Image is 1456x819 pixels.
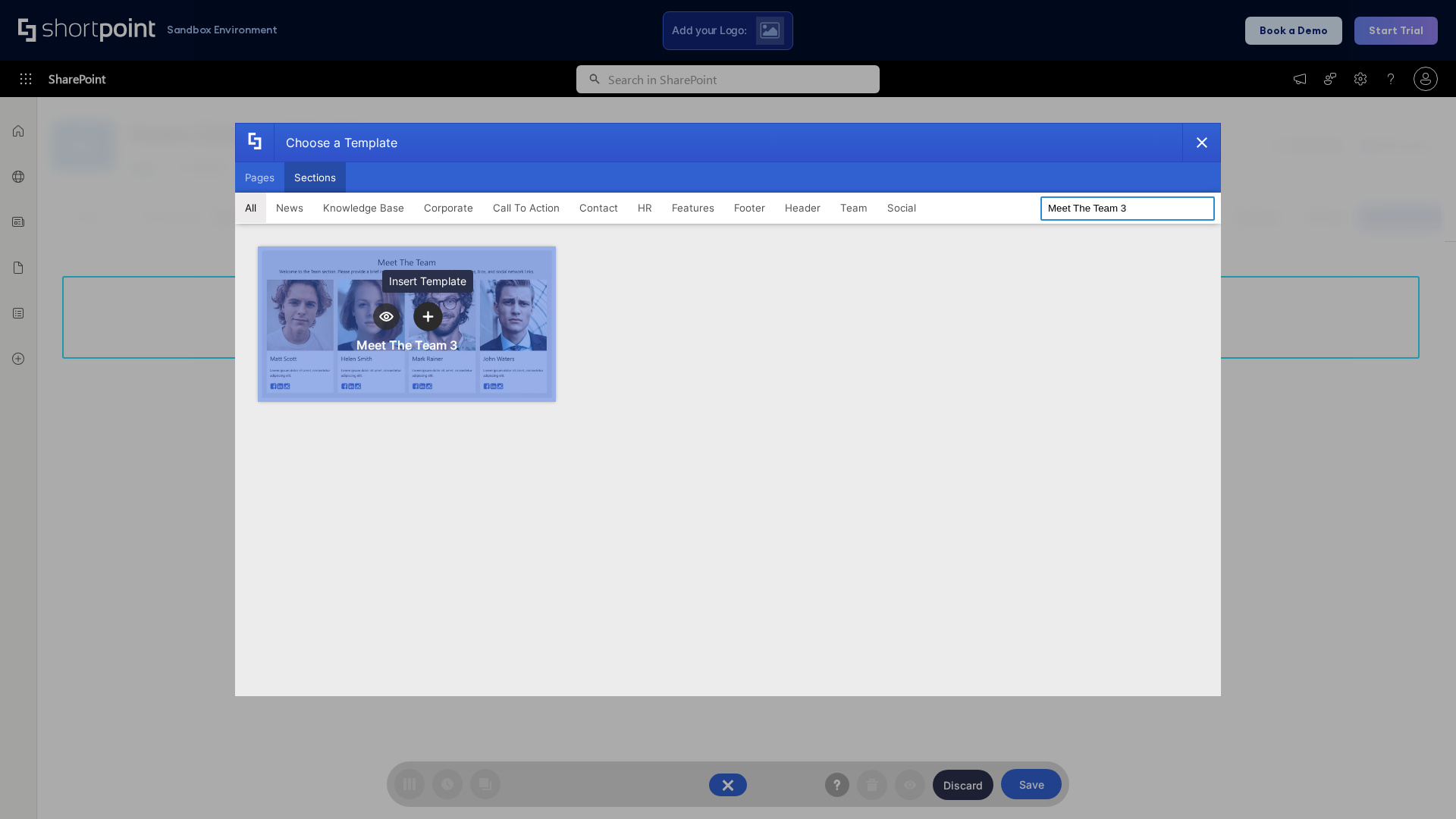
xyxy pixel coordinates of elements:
[313,193,414,223] button: Knowledge Base
[483,193,570,223] button: Call To Action
[662,193,724,223] button: Features
[1040,196,1215,221] input: Search
[830,193,877,223] button: Team
[235,193,266,223] button: All
[570,193,628,223] button: Contact
[877,193,926,223] button: Social
[235,123,1221,696] div: template selector
[775,193,830,223] button: Header
[414,193,483,223] button: Corporate
[724,193,775,223] button: Footer
[274,124,397,162] div: Choose a Template
[1380,746,1456,819] iframe: Chat Widget
[356,337,457,353] div: Meet The Team 3
[628,193,662,223] button: HR
[266,193,313,223] button: News
[235,162,284,193] button: Pages
[284,162,346,193] button: Sections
